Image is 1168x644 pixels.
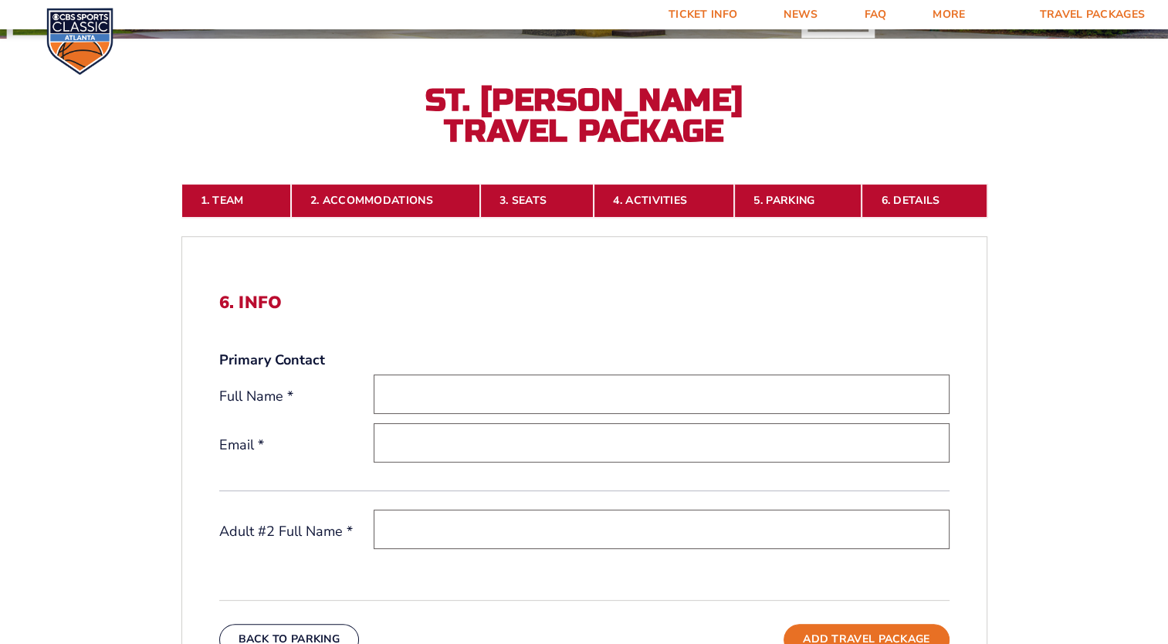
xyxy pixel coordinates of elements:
a: 3. Seats [480,184,594,218]
a: 5. Parking [734,184,862,218]
label: Email * [219,436,374,455]
img: CBS Sports Classic [46,8,113,75]
h2: 6. Info [219,293,950,313]
h2: St. [PERSON_NAME] Travel Package [415,85,754,147]
strong: Primary Contact [219,351,325,370]
label: Full Name * [219,387,374,406]
a: 1. Team [181,184,291,218]
a: 2. Accommodations [291,184,480,218]
label: Adult #2 Full Name * [219,522,374,541]
a: 4. Activities [594,184,734,218]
